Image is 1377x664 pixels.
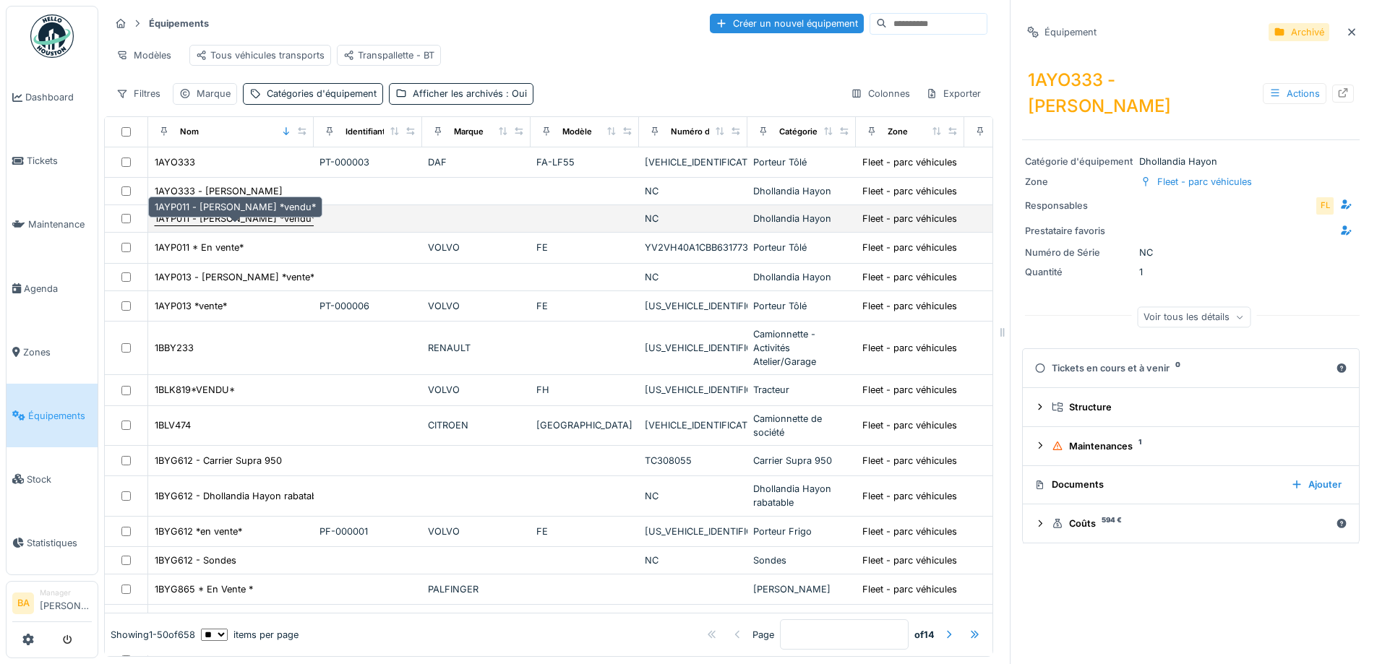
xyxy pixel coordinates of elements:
[919,83,987,104] div: Exporter
[1025,246,1357,259] div: NC
[180,126,199,138] div: Nom
[645,489,742,503] div: NC
[428,525,525,538] div: VOLVO
[428,418,525,432] div: CITROEN
[862,155,957,169] div: Fleet - parc véhicules
[28,217,92,231] span: Maintenance
[753,184,850,198] div: Dhollandia Hayon
[428,341,525,355] div: RENAULT
[645,454,742,467] div: TC308055
[862,212,957,225] div: Fleet - parc véhicules
[1044,25,1097,39] div: Équipement
[914,628,935,642] strong: of 14
[27,473,92,486] span: Stock
[1052,400,1342,414] div: Structure
[753,327,850,369] div: Camionnette - Activités Atelier/Garage
[753,155,850,169] div: Porteur Tôlé
[111,628,195,642] div: Showing 1 - 50 of 658
[710,14,864,33] div: Créer un nouvel équipement
[753,241,850,254] div: Porteur Tôlé
[27,154,92,168] span: Tickets
[1157,175,1252,189] div: Fleet - parc véhicules
[862,241,957,254] div: Fleet - parc véhicules
[1029,472,1353,499] summary: DocumentsAjouter
[197,87,231,100] div: Marque
[1034,361,1330,375] div: Tickets en cours et à venir
[753,611,850,638] div: Porteur [PERSON_NAME]
[1052,517,1330,530] div: Coûts
[12,587,92,622] a: BA Manager[PERSON_NAME]
[148,197,322,217] div: 1AYP011 - [PERSON_NAME] *vendu*
[155,582,253,596] div: 1BYG865 * En Vente *
[24,282,92,296] span: Agenda
[1263,83,1326,104] div: Actions
[753,383,850,397] div: Tracteur
[1022,61,1360,125] div: 1AYO333 - [PERSON_NAME]
[753,212,850,225] div: Dhollandia Hayon
[1029,394,1353,421] summary: Structure
[7,320,98,384] a: Zones
[12,592,34,614] li: BA
[645,383,742,397] div: [US_VEHICLE_IDENTIFICATION_NUMBER]
[319,525,416,538] div: PF-000001
[28,409,92,423] span: Équipements
[645,418,742,432] div: [VEHICLE_IDENTIFICATION_NUMBER]
[753,299,850,313] div: Porteur Tôlé
[645,525,742,538] div: [US_VEHICLE_IDENTIFICATION_NUMBER]
[753,582,850,596] div: [PERSON_NAME]
[1025,155,1357,168] div: Dhollandia Hayon
[30,14,74,58] img: Badge_color-CXgf-gQk.svg
[25,90,92,104] span: Dashboard
[413,87,527,100] div: Afficher les archivés
[536,299,633,313] div: FE
[1034,478,1279,491] div: Documents
[155,454,282,467] div: 1BYG612 - Carrier Supra 950
[536,241,633,254] div: FE
[862,553,957,567] div: Fleet - parc véhicules
[862,418,957,432] div: Fleet - parc véhicules
[7,511,98,574] a: Statistiques
[862,299,957,313] div: Fleet - parc véhicules
[1025,246,1133,259] div: Numéro de Série
[7,66,98,129] a: Dashboard
[862,270,957,284] div: Fleet - parc véhicules
[155,553,236,567] div: 1BYG612 - Sondes
[319,299,416,313] div: PT-000006
[155,299,227,313] div: 1AYP013 *vente*
[862,454,957,467] div: Fleet - parc véhicules
[645,270,742,284] div: NC
[110,83,167,104] div: Filtres
[346,126,416,138] div: Identifiant interne
[1052,439,1342,453] div: Maintenances
[428,155,525,169] div: DAF
[155,184,283,198] div: 1AYO333 - [PERSON_NAME]
[645,184,742,198] div: NC
[645,553,742,567] div: NC
[40,587,92,598] div: Manager
[753,525,850,538] div: Porteur Frigo
[267,87,377,100] div: Catégories d'équipement
[645,341,742,355] div: [US_VEHICLE_IDENTIFICATION_NUMBER]
[27,536,92,550] span: Statistiques
[1025,199,1133,212] div: Responsables
[7,129,98,193] a: Tickets
[201,628,299,642] div: items per page
[779,126,880,138] div: Catégories d'équipement
[1029,433,1353,460] summary: Maintenances1
[110,45,178,66] div: Modèles
[862,383,957,397] div: Fleet - parc véhicules
[753,454,850,467] div: Carrier Supra 950
[428,299,525,313] div: VOLVO
[1285,475,1347,494] div: Ajouter
[645,299,742,313] div: [US_VEHICLE_IDENTIFICATION_NUMBER]
[155,383,235,397] div: 1BLK819*VENDU*
[1025,155,1133,168] div: Catégorie d'équipement
[7,384,98,447] a: Équipements
[536,525,633,538] div: FE
[155,241,244,254] div: 1AYP011 * En vente*
[1137,306,1251,327] div: Voir tous les détails
[428,241,525,254] div: VOLVO
[7,193,98,256] a: Maintenance
[1291,25,1324,39] div: Archivé
[155,155,195,169] div: 1AYO333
